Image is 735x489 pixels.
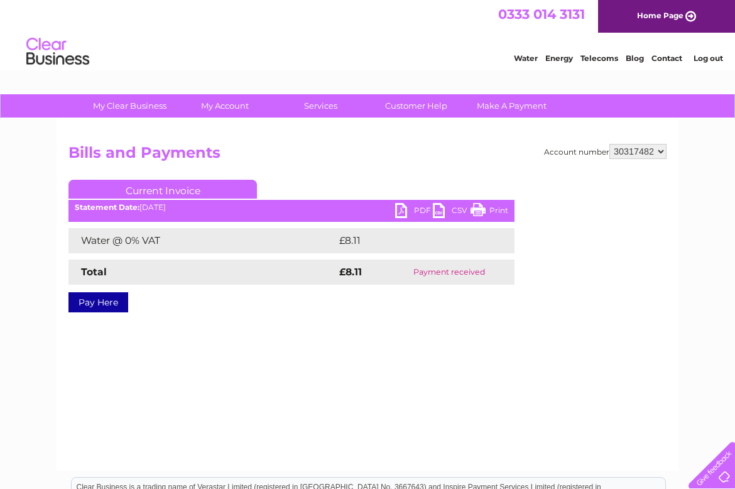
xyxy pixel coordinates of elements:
a: Energy [545,53,573,63]
td: £8.11 [336,228,481,253]
div: Account number [544,144,667,159]
h2: Bills and Payments [68,144,667,168]
strong: £8.11 [339,266,362,278]
a: Print [471,203,508,221]
a: Contact [651,53,682,63]
a: Pay Here [68,292,128,312]
a: Log out [694,53,723,63]
td: Payment received [384,260,514,285]
a: PDF [395,203,433,221]
td: Water @ 0% VAT [68,228,336,253]
a: My Account [173,94,277,118]
a: My Clear Business [78,94,182,118]
strong: Total [81,266,107,278]
a: Telecoms [580,53,618,63]
a: Services [269,94,373,118]
a: 0333 014 3131 [498,6,585,22]
b: Statement Date: [75,202,139,212]
a: Customer Help [364,94,468,118]
img: logo.png [26,33,90,71]
a: CSV [433,203,471,221]
div: [DATE] [68,203,514,212]
a: Current Invoice [68,180,257,199]
a: Blog [626,53,644,63]
a: Water [514,53,538,63]
div: Clear Business is a trading name of Verastar Limited (registered in [GEOGRAPHIC_DATA] No. 3667643... [72,7,665,61]
a: Make A Payment [460,94,563,118]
